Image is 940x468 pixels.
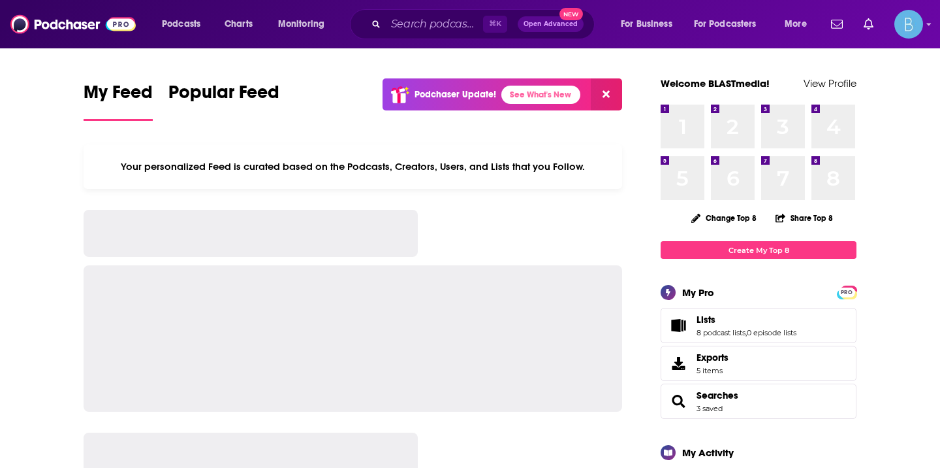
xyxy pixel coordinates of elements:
[84,81,153,111] span: My Feed
[269,14,341,35] button: open menu
[697,314,796,326] a: Lists
[362,9,607,39] div: Search podcasts, credits, & more...
[826,13,848,35] a: Show notifications dropdown
[785,15,807,33] span: More
[225,15,253,33] span: Charts
[10,12,136,37] img: Podchaser - Follow, Share and Rate Podcasts
[665,392,691,410] a: Searches
[804,77,856,90] a: View Profile
[84,144,622,189] div: Your personalized Feed is curated based on the Podcasts, Creators, Users, and Lists that you Follow.
[278,15,324,33] span: Monitoring
[682,446,734,459] div: My Activity
[747,328,796,337] a: 0 episode lists
[697,404,723,413] a: 3 saved
[894,10,923,39] img: User Profile
[661,384,856,419] span: Searches
[661,77,770,90] a: Welcome BLASTmedia!
[858,13,879,35] a: Show notifications dropdown
[894,10,923,39] button: Show profile menu
[697,352,728,363] span: Exports
[894,10,923,39] span: Logged in as BLASTmedia
[559,8,583,20] span: New
[745,328,747,337] span: ,
[162,15,200,33] span: Podcasts
[839,288,854,297] span: PRO
[839,287,854,297] a: PRO
[661,346,856,381] a: Exports
[683,210,764,226] button: Change Top 8
[168,81,279,121] a: Popular Feed
[153,14,217,35] button: open menu
[483,16,507,33] span: ⌘ K
[84,81,153,121] a: My Feed
[685,14,775,35] button: open menu
[386,14,483,35] input: Search podcasts, credits, & more...
[775,14,823,35] button: open menu
[665,354,691,373] span: Exports
[661,241,856,259] a: Create My Top 8
[524,21,578,27] span: Open Advanced
[697,314,715,326] span: Lists
[168,81,279,111] span: Popular Feed
[661,308,856,343] span: Lists
[612,14,689,35] button: open menu
[518,16,584,32] button: Open AdvancedNew
[621,15,672,33] span: For Business
[216,14,260,35] a: Charts
[682,286,714,299] div: My Pro
[665,316,691,335] a: Lists
[697,366,728,375] span: 5 items
[415,89,496,100] p: Podchaser Update!
[697,390,738,401] a: Searches
[775,205,834,231] button: Share Top 8
[694,15,757,33] span: For Podcasters
[697,328,745,337] a: 8 podcast lists
[501,86,580,104] a: See What's New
